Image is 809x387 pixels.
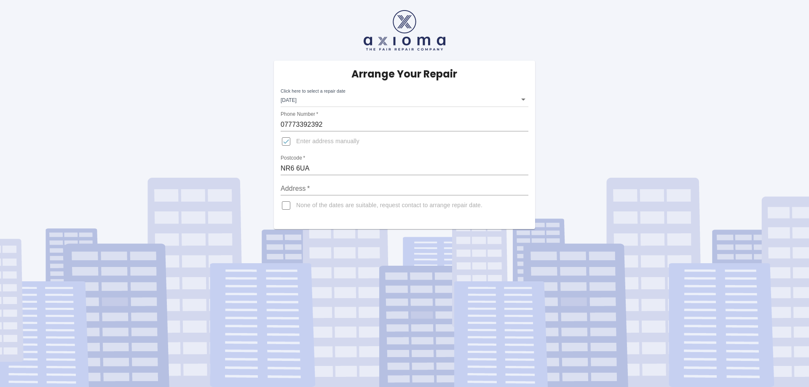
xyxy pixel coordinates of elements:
[281,155,305,162] label: Postcode
[296,137,359,146] span: Enter address manually
[296,201,482,210] span: None of the dates are suitable, request contact to arrange repair date.
[281,88,346,94] label: Click here to select a repair date
[281,92,528,107] div: [DATE]
[281,111,318,118] label: Phone Number
[364,10,445,51] img: axioma
[351,67,457,81] h5: Arrange Your Repair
